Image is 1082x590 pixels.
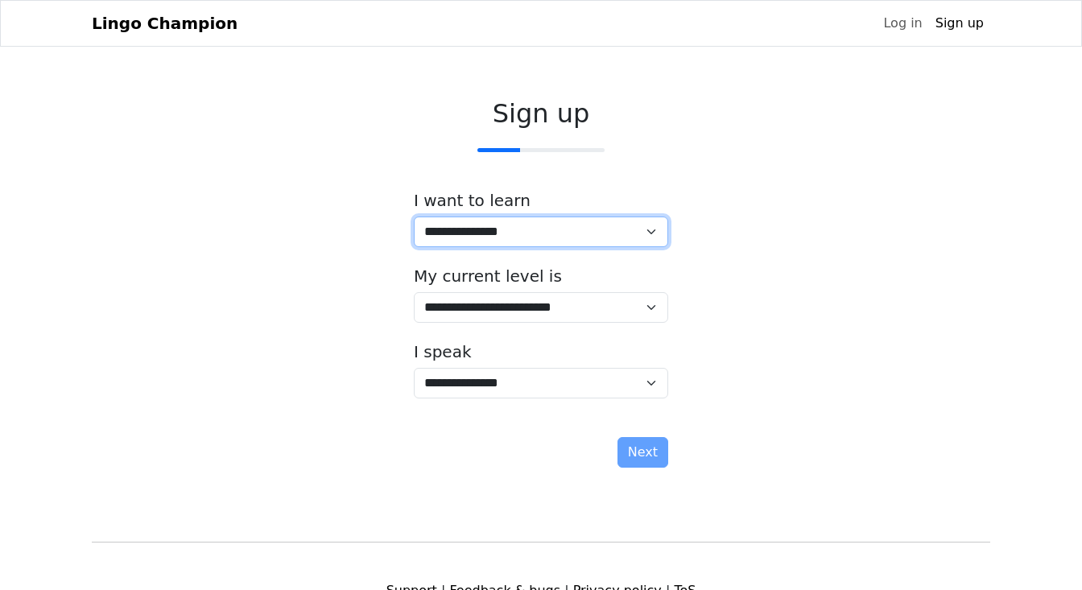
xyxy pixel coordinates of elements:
[414,98,668,129] h2: Sign up
[92,7,237,39] a: Lingo Champion
[414,342,472,361] label: I speak
[929,7,990,39] a: Sign up
[877,7,928,39] a: Log in
[414,191,531,210] label: I want to learn
[414,266,562,286] label: My current level is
